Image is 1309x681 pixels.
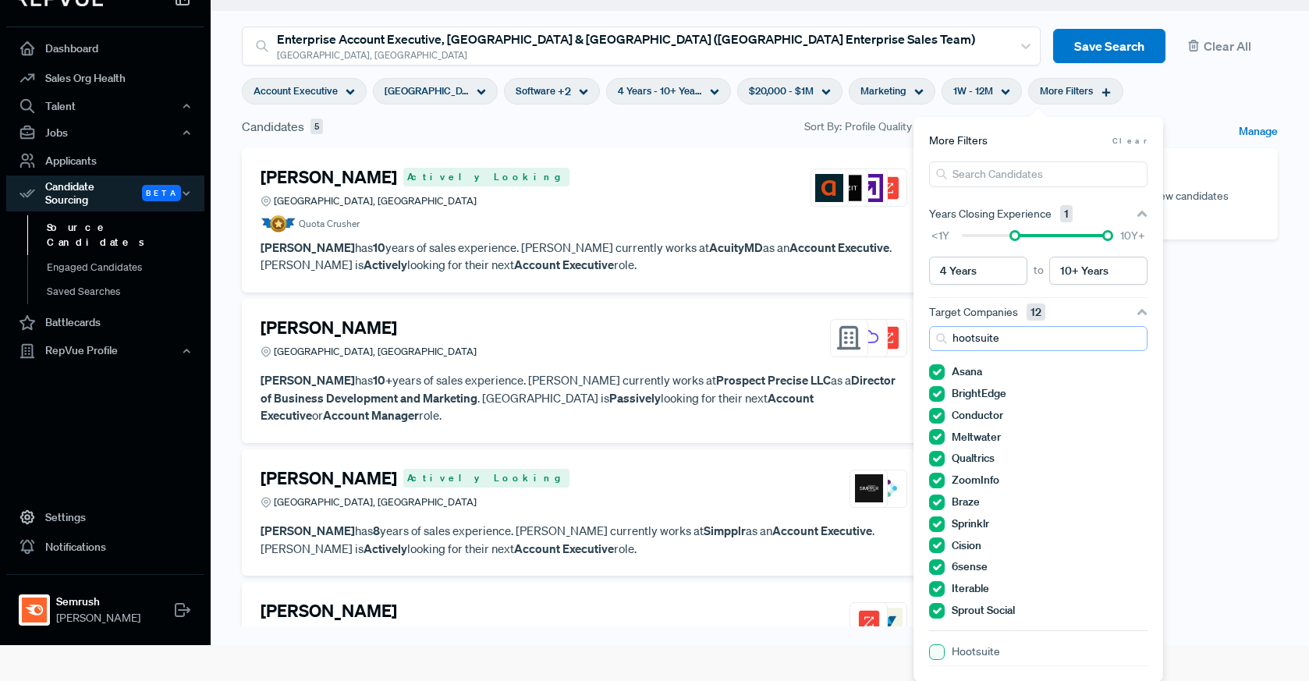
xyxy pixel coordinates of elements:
[618,83,702,98] span: 4 Years - 10+ Years
[953,83,993,98] span: 1W - 12M
[6,574,204,633] a: SemrushSemrush[PERSON_NAME]
[609,390,661,406] strong: Passively
[261,239,355,255] strong: [PERSON_NAME]
[952,364,982,380] label: Asana
[874,608,903,636] img: Vista
[952,580,989,597] label: Iterable
[516,83,555,98] span: Software
[804,119,926,135] div: Sort By:
[789,239,889,255] strong: Account Executive
[929,257,1148,285] div: to
[952,516,989,532] label: Sprinklr
[929,133,988,149] span: More Filters
[27,279,225,304] a: Saved Searches
[1060,205,1073,222] span: 1
[855,474,883,502] img: Simpplr
[403,168,569,186] span: Actively Looking
[261,372,355,388] strong: [PERSON_NAME]
[56,610,140,626] span: [PERSON_NAME]
[1053,29,1165,64] button: Save Search
[373,372,392,388] strong: 10+
[874,324,903,352] img: ZoomInfo
[6,176,204,211] div: Candidate Sourcing
[261,468,397,488] h4: [PERSON_NAME]
[952,429,1001,445] label: Meltwater
[1049,257,1148,285] input: 11
[323,407,419,423] strong: Account Manager
[514,257,614,272] strong: Account Executive
[6,119,204,146] button: Jobs
[27,215,225,255] a: Source Candidates
[929,326,1148,352] input: Search Target Companies
[310,119,323,135] span: 5
[952,537,981,554] label: Cision
[274,495,477,509] span: [GEOGRAPHIC_DATA], [GEOGRAPHIC_DATA]
[6,93,204,119] button: Talent
[709,239,763,255] strong: AcuityMD
[952,472,999,488] label: ZoomInfo
[261,371,907,424] p: has years of sales experience. [PERSON_NAME] currently works at as a . [GEOGRAPHIC_DATA] is looki...
[274,193,477,208] span: [GEOGRAPHIC_DATA], [GEOGRAPHIC_DATA]
[261,601,397,621] h4: [PERSON_NAME]
[855,174,883,202] img: Definitive Healthcare
[514,541,614,556] strong: Account Executive
[261,239,907,274] p: has years of sales experience. [PERSON_NAME] currently works at as an . [PERSON_NAME] is looking ...
[261,215,296,232] img: Quota Badge
[835,174,863,202] img: vizit
[952,644,1000,660] label: Hootsuite
[261,372,896,406] strong: Director of Business Development and Marketing
[6,63,204,93] a: Sales Org Health
[1040,83,1093,98] span: More Filters
[277,30,1004,48] div: Enterprise Account Executive, [GEOGRAPHIC_DATA] & [GEOGRAPHIC_DATA] ([GEOGRAPHIC_DATA] Enterprise...
[6,532,204,562] a: Notifications
[242,117,304,136] span: Candidates
[274,344,477,359] span: [GEOGRAPHIC_DATA], [GEOGRAPHIC_DATA]
[1120,228,1145,244] span: 10Y+
[261,167,397,187] h4: [PERSON_NAME]
[716,372,831,388] strong: Prospect Precise LLC
[874,174,903,202] img: ZoomInfo
[855,608,883,636] img: ZoomInfo
[6,502,204,532] a: Settings
[385,83,469,98] span: [GEOGRAPHIC_DATA], [GEOGRAPHIC_DATA]
[6,146,204,176] a: Applicants
[56,594,140,610] strong: Semrush
[929,306,1045,318] span: Target Companies
[772,523,872,538] strong: Account Executive
[364,257,407,272] strong: Actively
[373,239,385,255] strong: 10
[261,523,355,538] strong: [PERSON_NAME]
[1178,29,1278,64] button: Clear All
[261,522,907,557] p: has years of sales experience. [PERSON_NAME] currently works at as an . [PERSON_NAME] is looking ...
[874,474,903,502] img: Iterable
[6,176,204,211] button: Candidate Sourcing Beta
[929,298,1148,326] button: Target Companies 12
[1112,135,1148,147] span: Clear
[952,559,988,575] label: 6sense
[860,83,906,98] span: Marketing
[952,407,1003,424] label: Conductor
[6,338,204,364] button: RepVue Profile
[952,494,980,510] label: Braze
[704,523,746,538] strong: Simpplr
[403,469,569,488] span: Actively Looking
[749,83,814,98] span: $20,000 - $1M
[1027,303,1045,321] span: 12
[1239,123,1278,142] a: Manage
[261,317,397,338] h4: [PERSON_NAME]
[929,257,1027,285] input: 4
[142,185,181,201] span: Beta
[254,83,338,98] span: Account Executive
[952,385,1006,402] label: BrightEdge
[373,523,380,538] strong: 8
[931,228,949,244] span: <1Y
[27,255,225,280] a: Engaged Candidates
[22,598,47,622] img: Semrush
[364,541,407,556] strong: Actively
[6,308,204,338] a: Battlecards
[6,34,204,63] a: Dashboard
[815,174,843,202] img: AcuityMD
[558,83,571,100] span: + 2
